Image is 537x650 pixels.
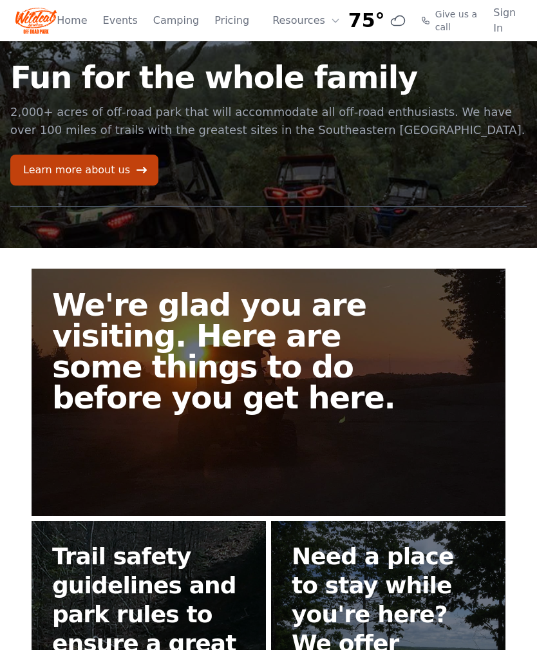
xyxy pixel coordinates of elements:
[32,269,505,516] a: We're glad you are visiting. Here are some things to do before you get here.
[214,13,249,28] a: Pricing
[265,8,348,33] button: Resources
[493,5,522,36] a: Sign In
[348,9,385,32] span: 75°
[15,5,57,36] img: Wildcat Logo
[103,13,138,28] a: Events
[10,62,527,93] h1: Fun for the whole family
[421,8,478,33] a: Give us a call
[10,103,527,139] p: 2,000+ acres of off-road park that will accommodate all off-road enthusiasts. We have over 100 mi...
[10,155,158,186] a: Learn more about us
[52,289,423,413] h2: We're glad you are visiting. Here are some things to do before you get here.
[57,13,87,28] a: Home
[153,13,199,28] a: Camping
[435,8,478,33] span: Give us a call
